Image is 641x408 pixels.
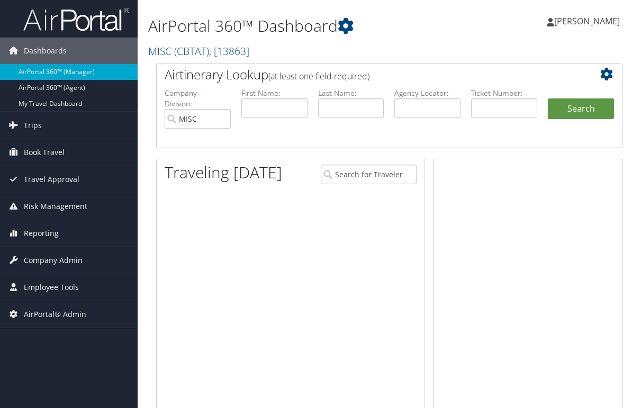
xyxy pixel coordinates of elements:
[471,88,537,98] label: Ticket Number:
[24,112,42,139] span: Trips
[165,161,282,184] h1: Traveling [DATE]
[165,88,231,110] label: Company - Division:
[24,220,59,247] span: Reporting
[241,88,308,98] label: First Name:
[24,274,79,301] span: Employee Tools
[24,38,67,64] span: Dashboards
[174,44,209,58] span: ( CBTAT )
[554,15,620,27] span: [PERSON_NAME]
[268,70,369,82] span: (at least one field required)
[318,88,384,98] label: Last Name:
[148,15,470,37] h1: AirPortal 360™ Dashboard
[209,44,249,58] span: , [ 13863 ]
[23,7,129,32] img: airportal-logo.png
[24,166,79,193] span: Travel Approval
[548,98,614,120] button: Search
[24,139,65,166] span: Book Travel
[321,165,417,184] input: Search for Traveler
[24,247,83,274] span: Company Admin
[24,301,86,328] span: AirPortal® Admin
[24,193,87,220] span: Risk Management
[148,44,249,58] a: MISC
[547,5,630,37] a: [PERSON_NAME]
[394,88,461,98] label: Agency Locator:
[165,66,575,84] h2: Airtinerary Lookup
